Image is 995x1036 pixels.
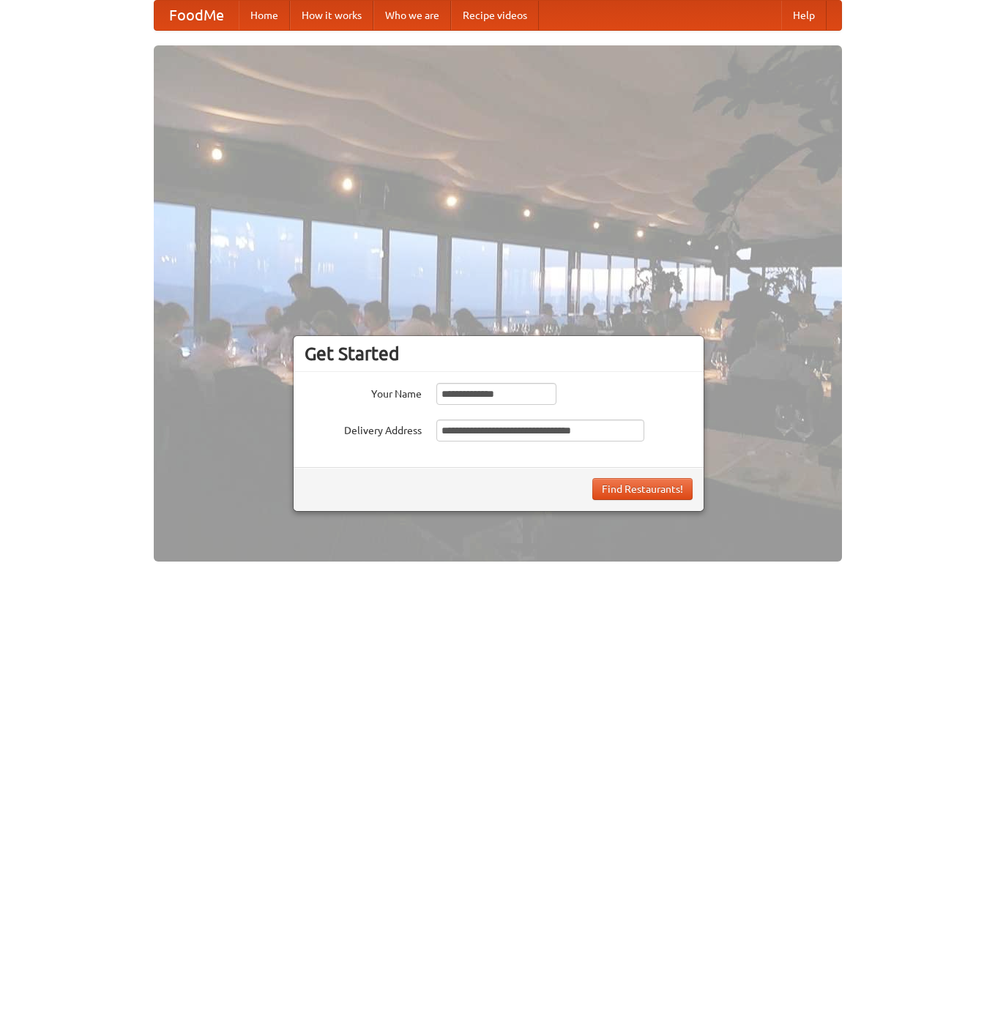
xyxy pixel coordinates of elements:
a: FoodMe [154,1,239,30]
label: Your Name [305,383,422,401]
h3: Get Started [305,343,693,365]
label: Delivery Address [305,420,422,438]
button: Find Restaurants! [592,478,693,500]
a: Recipe videos [451,1,539,30]
a: Home [239,1,290,30]
a: How it works [290,1,373,30]
a: Help [781,1,827,30]
a: Who we are [373,1,451,30]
